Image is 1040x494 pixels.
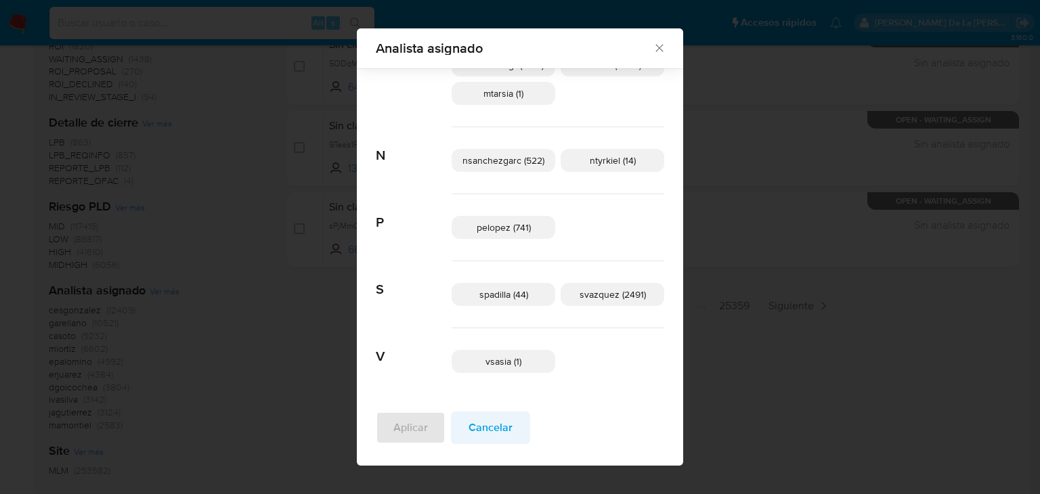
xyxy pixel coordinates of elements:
[376,261,452,298] span: S
[561,149,664,172] div: ntyrkiel (14)
[376,127,452,164] span: N
[483,87,523,100] span: mtarsia (1)
[451,411,530,444] button: Cancelar
[452,149,555,172] div: nsanchezgarc (522)
[376,194,452,231] span: P
[469,413,513,443] span: Cancelar
[376,328,452,365] span: V
[452,216,555,239] div: pelopez (741)
[452,350,555,373] div: vsasia (1)
[479,288,528,301] span: spadilla (44)
[452,82,555,105] div: mtarsia (1)
[376,41,653,55] span: Analista asignado
[485,355,521,368] span: vsasia (1)
[590,154,636,167] span: ntyrkiel (14)
[452,283,555,306] div: spadilla (44)
[653,41,665,53] button: Cerrar
[580,288,646,301] span: svazquez (2491)
[462,154,544,167] span: nsanchezgarc (522)
[477,221,531,234] span: pelopez (741)
[561,283,664,306] div: svazquez (2491)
